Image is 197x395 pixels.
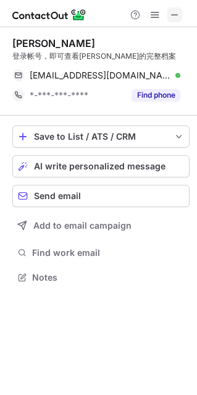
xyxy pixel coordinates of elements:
button: Add to email campaign [12,214,190,237]
button: Send email [12,185,190,207]
button: Notes [12,269,190,286]
img: ContactOut v5.3.10 [12,7,86,22]
div: 登录帐号，即可查看[PERSON_NAME]的完整档案 [12,51,190,62]
button: Reveal Button [132,89,180,101]
span: AI write personalized message [34,161,166,171]
span: [EMAIL_ADDRESS][DOMAIN_NAME] [30,70,171,81]
span: Add to email campaign [33,221,132,231]
button: AI write personalized message [12,155,190,177]
div: [PERSON_NAME] [12,37,95,49]
span: Notes [32,272,185,283]
span: Find work email [32,247,185,258]
button: Find work email [12,244,190,261]
button: save-profile-one-click [12,125,190,148]
div: Save to List / ATS / CRM [34,132,168,142]
span: Send email [34,191,81,201]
